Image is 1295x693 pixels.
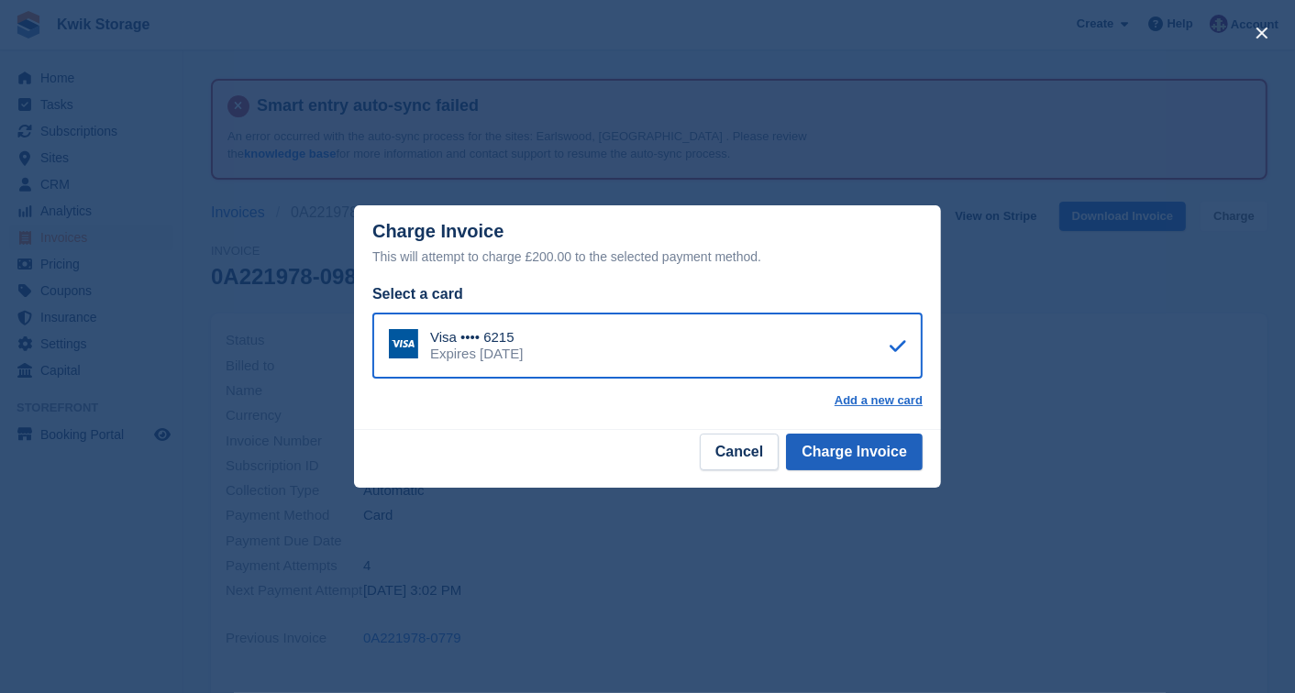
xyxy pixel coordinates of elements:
div: This will attempt to charge £200.00 to the selected payment method. [372,246,923,268]
button: Cancel [700,434,779,470]
div: Expires [DATE] [430,346,523,362]
a: Add a new card [835,393,923,408]
div: Select a card [372,283,923,305]
div: Visa •••• 6215 [430,329,523,346]
img: Visa Logo [389,329,418,358]
div: Charge Invoice [372,221,923,268]
button: Charge Invoice [786,434,923,470]
button: close [1247,18,1277,48]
